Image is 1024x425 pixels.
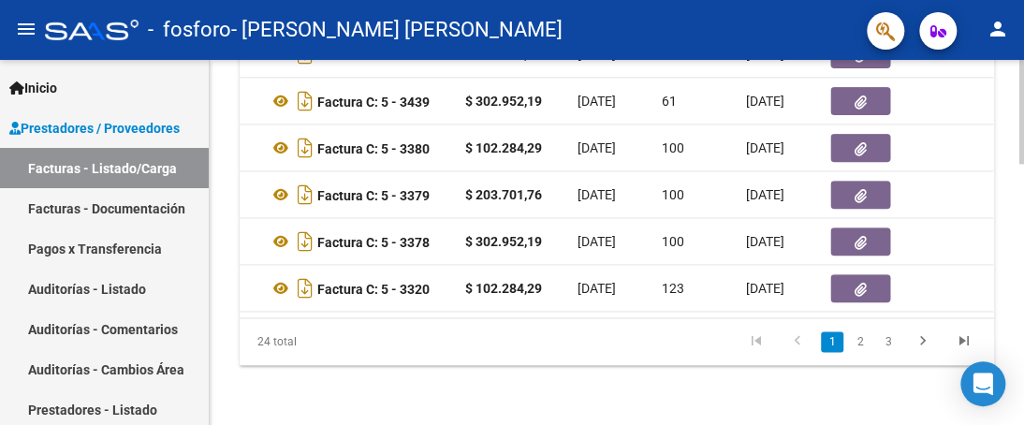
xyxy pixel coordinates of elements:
[578,281,616,296] span: [DATE]
[578,187,616,202] span: [DATE]
[780,331,815,352] a: go to previous page
[293,180,317,210] i: Descargar documento
[746,281,784,296] span: [DATE]
[317,140,430,155] strong: Factura C: 5 - 3380
[9,78,57,98] span: Inicio
[240,318,388,365] div: 24 total
[846,326,874,358] li: page 2
[148,9,231,51] span: - fosforo
[905,331,941,352] a: go to next page
[465,94,542,109] strong: $ 302.952,19
[960,361,1005,406] div: Open Intercom Messenger
[578,234,616,249] span: [DATE]
[874,326,902,358] li: page 3
[578,140,616,155] span: [DATE]
[293,86,317,116] i: Descargar documento
[293,227,317,256] i: Descargar documento
[662,140,684,155] span: 100
[465,234,542,249] strong: $ 302.952,19
[9,118,180,139] span: Prestadores / Proveedores
[578,94,616,109] span: [DATE]
[746,140,784,155] span: [DATE]
[465,187,542,202] strong: $ 203.701,76
[662,187,684,202] span: 100
[746,187,784,202] span: [DATE]
[739,331,774,352] a: go to first page
[465,281,542,296] strong: $ 102.284,29
[317,234,430,249] strong: Factura C: 5 - 3378
[317,47,430,62] strong: Factura C: 5 - 3440
[849,331,871,352] a: 2
[662,281,684,296] span: 123
[946,331,982,352] a: go to last page
[293,273,317,303] i: Descargar documento
[317,187,430,202] strong: Factura C: 5 - 3379
[317,94,430,109] strong: Factura C: 5 - 3439
[877,331,900,352] a: 3
[293,133,317,163] i: Descargar documento
[662,234,684,249] span: 100
[821,331,843,352] a: 1
[746,234,784,249] span: [DATE]
[231,9,563,51] span: - [PERSON_NAME] [PERSON_NAME]
[818,326,846,358] li: page 1
[317,281,430,296] strong: Factura C: 5 - 3320
[746,94,784,109] span: [DATE]
[465,140,542,155] strong: $ 102.284,29
[15,18,37,40] mat-icon: menu
[987,18,1009,40] mat-icon: person
[662,94,677,109] span: 61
